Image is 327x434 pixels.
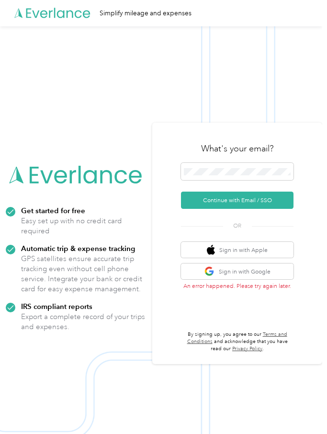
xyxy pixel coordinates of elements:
[21,216,147,236] p: Easy set up with no credit card required
[100,8,192,18] div: Simplify mileage and expenses
[223,222,252,230] span: OR
[187,331,287,345] a: Terms and Conditions
[181,282,293,291] p: An error happened. Please try again later.
[21,206,85,215] strong: Get started for free
[181,242,293,258] button: apple logoSign in with Apple
[207,245,215,255] img: apple logo
[204,266,214,276] img: google logo
[21,244,135,253] strong: Automatic trip & expense tracking
[181,263,293,279] button: google logoSign in with Google
[181,331,293,353] p: By signing up, you agree to our and acknowledge that you have read our .
[21,312,147,332] p: Export a complete record of your trips and expenses.
[181,192,293,209] button: Continue with Email / SSO
[201,143,274,154] h3: What's your email?
[21,254,147,294] p: GPS satellites ensure accurate trip tracking even without cell phone service. Integrate your bank...
[21,302,92,311] strong: IRS compliant reports
[232,345,262,352] a: Privacy Policy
